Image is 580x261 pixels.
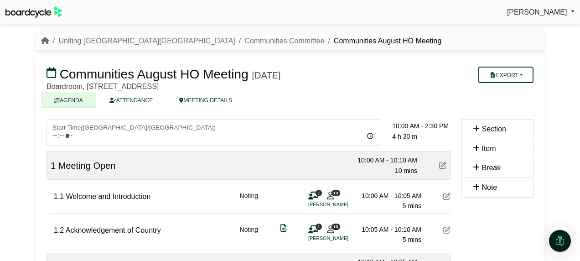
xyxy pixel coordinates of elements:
[244,37,324,45] a: Communities Committee
[331,224,340,230] span: 13
[252,70,281,81] div: [DATE]
[54,193,64,200] span: 1.1
[507,8,567,16] span: [PERSON_NAME]
[482,183,497,191] span: Note
[47,83,159,90] span: Boardroom, [STREET_ADDRESS]
[58,37,235,45] a: Uniting [GEOGRAPHIC_DATA][GEOGRAPHIC_DATA]
[166,92,245,108] a: MEETING DETAILS
[60,67,249,81] span: Communities August HO Meeting
[357,224,421,235] div: 10:05 AM - 10:10 AM
[308,201,377,209] li: [PERSON_NAME]
[66,226,161,234] span: Acknowledgement of Country
[41,92,96,108] a: AGENDA
[403,202,421,209] span: 5 mins
[316,224,322,230] span: 1
[549,230,571,252] div: Open Intercom Messenger
[482,145,496,152] span: Item
[240,224,258,245] div: Noting
[482,164,501,172] span: Break
[507,6,575,18] a: [PERSON_NAME]
[324,35,441,47] li: Communities August HO Meeting
[392,121,456,131] div: 10:00 AM - 2:30 PM
[240,191,258,211] div: Noting
[357,191,421,201] div: 10:00 AM - 10:05 AM
[58,161,116,171] span: Meeting Open
[96,92,166,108] a: ATTENDANCE
[353,155,417,165] div: 10:00 AM - 10:10 AM
[316,190,322,196] span: 1
[51,161,56,171] span: 1
[41,35,441,47] nav: breadcrumb
[392,133,417,140] span: 4 h 30 m
[478,67,533,83] button: Export
[5,6,62,18] img: BoardcycleBlackGreen-aaafeed430059cb809a45853b8cf6d952af9d84e6e89e1f1685b34bfd5cb7d64.svg
[395,167,417,174] span: 10 mins
[54,226,64,234] span: 1.2
[331,190,340,196] span: 13
[482,125,506,133] span: Section
[403,236,421,243] span: 5 mins
[66,193,151,200] span: Welcome and Introduction
[308,235,377,242] li: [PERSON_NAME]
